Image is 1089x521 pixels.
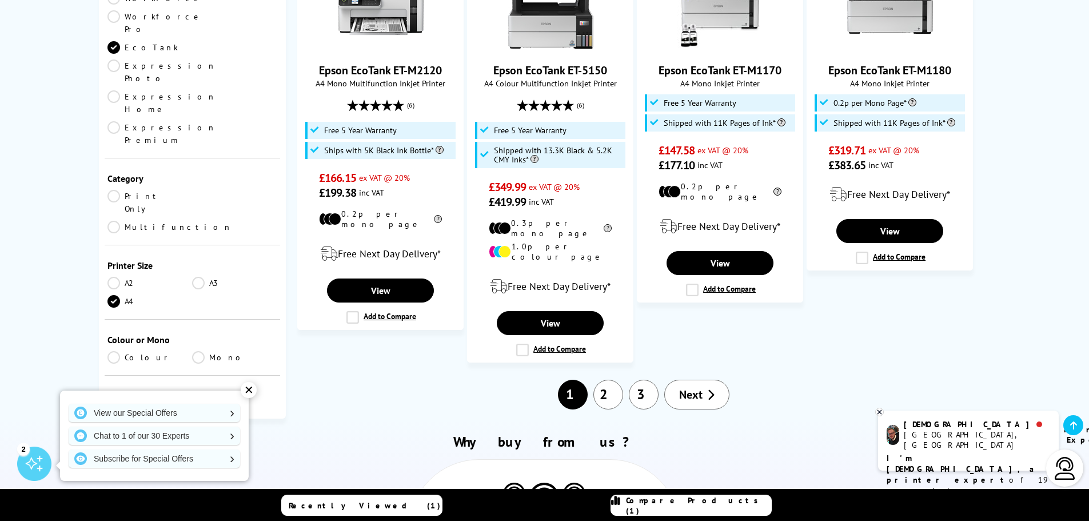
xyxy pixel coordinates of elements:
[346,311,416,324] label: Add to Compare
[69,404,240,422] a: View our Special Offers
[664,380,729,409] a: Next
[319,185,356,200] span: £199.38
[107,221,232,233] a: Multifunction
[677,42,763,54] a: Epson EcoTank ET-M1170
[813,78,967,89] span: A4 Mono Inkjet Printer
[626,495,771,516] span: Compare Products (1)
[561,483,587,512] img: Printer Experts
[664,98,736,108] span: Free 5 Year Warranty
[643,210,797,242] div: modal_delivery
[813,178,967,210] div: modal_delivery
[319,209,442,229] li: 0.2p per mono page
[494,146,623,164] span: Shipped with 13.3K Black & 5.2K CMY Inks*
[529,196,554,207] span: inc VAT
[107,334,278,345] div: Colour or Mono
[904,419,1050,429] div: [DEMOGRAPHIC_DATA]
[494,126,567,135] span: Free 5 Year Warranty
[319,63,442,78] a: Epson EcoTank ET-M2120
[828,143,865,158] span: £319.71
[324,146,444,155] span: Ships with 5K Black Ink Bottle*
[593,380,623,409] a: 2
[241,382,257,398] div: ✕
[327,279,433,303] a: View
[289,500,441,511] span: Recently Viewed (1)
[868,145,919,156] span: ex VAT @ 20%
[107,90,216,116] a: Expression Home
[679,387,703,402] span: Next
[833,118,955,128] span: Shipped with 11K Pages of Ink*
[659,158,695,173] span: £177.10
[407,94,414,116] span: (6)
[828,158,865,173] span: £383.65
[516,344,586,356] label: Add to Compare
[887,425,899,445] img: chris-livechat.png
[868,160,893,170] span: inc VAT
[107,59,216,85] a: Expression Photo
[107,277,193,289] a: A2
[643,78,797,89] span: A4 Mono Inkjet Printer
[508,42,593,54] a: Epson EcoTank ET-5150
[659,63,781,78] a: Epson EcoTank ET-M1170
[359,172,410,183] span: ex VAT @ 20%
[17,443,30,455] div: 2
[489,218,612,238] li: 0.3p per mono page
[887,453,1038,485] b: I'm [DEMOGRAPHIC_DATA], a printer expert
[107,121,216,146] a: Expression Premium
[192,277,277,289] a: A3
[856,252,926,264] label: Add to Compare
[611,495,772,516] a: Compare Products (1)
[107,260,278,271] div: Printer Size
[489,180,526,194] span: £349.99
[489,241,612,262] li: 1.0p per colour page
[828,63,951,78] a: Epson EcoTank ET-M1180
[697,145,748,156] span: ex VAT @ 20%
[359,187,384,198] span: inc VAT
[338,42,424,54] a: Epson EcoTank ET-M2120
[577,94,584,116] span: (6)
[833,98,916,108] span: 0.2p per Mono Page*
[120,433,970,451] h2: Why buy from us?
[904,429,1050,450] div: [GEOGRAPHIC_DATA], [GEOGRAPHIC_DATA]
[473,78,627,89] span: A4 Colour Multifunction Inkjet Printer
[529,181,580,192] span: ex VAT @ 20%
[847,42,933,54] a: Epson EcoTank ET-M1180
[664,118,785,128] span: Shipped with 11K Pages of Ink*
[107,190,193,215] a: Print Only
[107,295,193,308] a: A4
[304,78,457,89] span: A4 Mono Multifunction Inkjet Printer
[304,238,457,270] div: modal_delivery
[1054,457,1076,480] img: user-headset-light.svg
[192,351,277,364] a: Mono
[667,251,773,275] a: View
[686,284,756,296] label: Add to Compare
[501,483,527,512] img: Printer Experts
[107,351,193,364] a: Colour
[107,10,202,35] a: Workforce Pro
[497,311,603,335] a: View
[107,41,193,54] a: EcoTank
[319,170,356,185] span: £166.15
[489,194,526,209] span: £419.99
[659,181,781,202] li: 0.2p per mono page
[473,271,627,303] div: modal_delivery
[659,143,695,158] span: £147.58
[629,380,659,409] a: 3
[69,427,240,445] a: Chat to 1 of our 30 Experts
[836,219,943,243] a: View
[887,453,1050,518] p: of 19 years! Leave me a message and I'll respond ASAP
[107,173,278,184] div: Category
[69,450,240,468] a: Subscribe for Special Offers
[493,63,607,78] a: Epson EcoTank ET-5150
[281,495,442,516] a: Recently Viewed (1)
[324,126,397,135] span: Free 5 Year Warranty
[697,160,723,170] span: inc VAT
